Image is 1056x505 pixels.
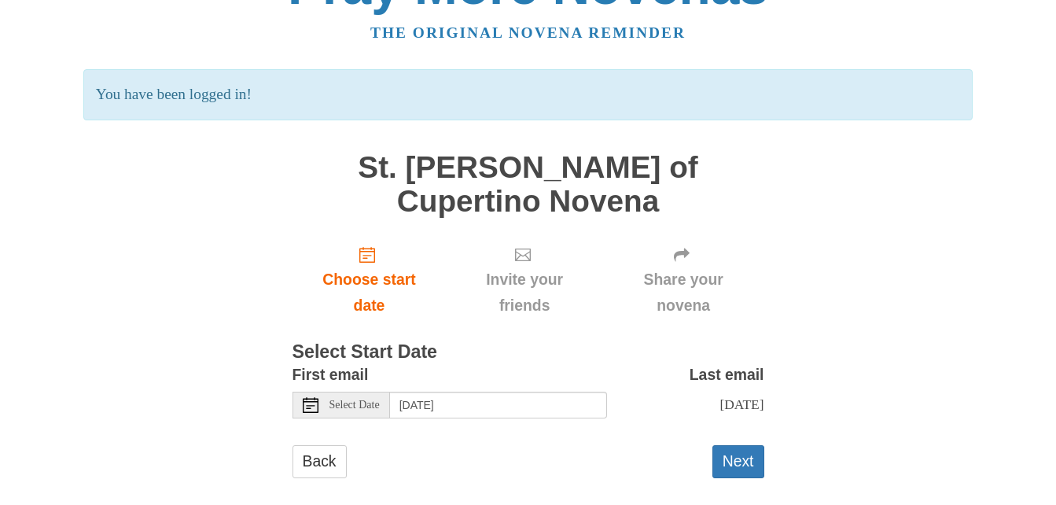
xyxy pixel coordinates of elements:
[293,445,347,477] a: Back
[603,234,764,327] div: Click "Next" to confirm your start date first.
[293,151,764,218] h1: St. [PERSON_NAME] of Cupertino Novena
[719,396,763,412] span: [DATE]
[370,24,686,41] a: The original novena reminder
[293,234,447,327] a: Choose start date
[83,69,973,120] p: You have been logged in!
[293,342,764,363] h3: Select Start Date
[619,267,749,319] span: Share your novena
[446,234,602,327] div: Click "Next" to confirm your start date first.
[293,362,369,388] label: First email
[329,400,380,411] span: Select Date
[712,445,764,477] button: Next
[462,267,587,319] span: Invite your friends
[690,362,764,388] label: Last email
[308,267,431,319] span: Choose start date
